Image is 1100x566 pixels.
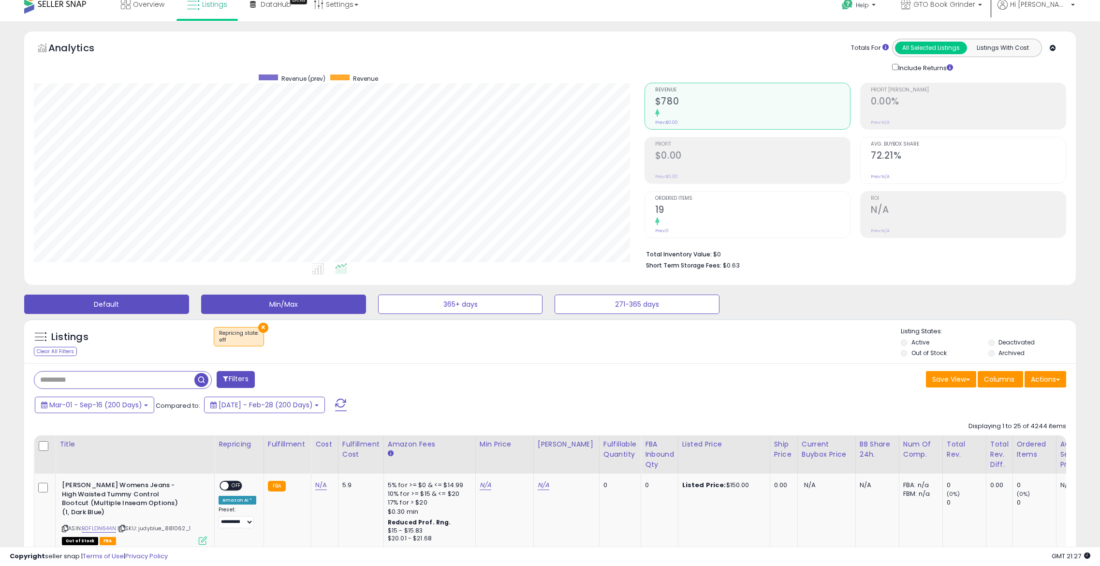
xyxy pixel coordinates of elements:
[655,142,850,147] span: Profit
[655,88,850,93] span: Revenue
[59,439,210,449] div: Title
[655,204,850,217] h2: 19
[998,338,1035,346] label: Deactivated
[655,150,850,163] h2: $0.00
[851,44,889,53] div: Totals For
[1025,371,1066,387] button: Actions
[388,535,468,543] div: $20.01 - $21.68
[258,323,268,333] button: ×
[655,228,669,234] small: Prev: 0
[655,119,678,125] small: Prev: $0.00
[871,228,890,234] small: Prev: N/A
[82,524,116,533] a: B0FLDN644N
[1060,439,1096,470] div: Avg Selling Price
[856,1,869,9] span: Help
[903,481,935,490] div: FBA: n/a
[219,337,259,343] div: off
[62,481,207,544] div: ASIN:
[984,374,1014,384] span: Columns
[871,150,1066,163] h2: 72.21%
[219,329,259,344] span: Repricing state :
[388,490,468,498] div: 10% for >= $15 & <= $20
[926,371,976,387] button: Save View
[268,439,307,449] div: Fulfillment
[646,261,721,269] b: Short Term Storage Fees:
[860,481,892,490] div: N/A
[378,295,543,314] button: 365+ days
[83,551,124,561] a: Terms of Use
[219,400,313,410] span: [DATE] - Feb-28 (200 Days)
[682,439,766,449] div: Listed Price
[901,327,1076,336] p: Listing States:
[947,439,982,460] div: Total Rev.
[1052,551,1090,561] span: 2025-09-17 21:27 GMT
[911,349,947,357] label: Out of Stock
[903,490,935,498] div: FBM: n/a
[1017,481,1056,490] div: 0
[646,250,712,258] b: Total Inventory Value:
[947,481,986,490] div: 0
[388,481,468,490] div: 5% for >= $0 & <= $14.99
[871,204,1066,217] h2: N/A
[353,74,378,83] span: Revenue
[24,295,189,314] button: Default
[603,481,633,490] div: 0
[871,88,1066,93] span: Profit [PERSON_NAME]
[229,482,244,490] span: OFF
[388,439,471,449] div: Amazon Fees
[990,481,1005,490] div: 0.00
[990,439,1009,470] div: Total Rev. Diff.
[49,400,142,410] span: Mar-01 - Sep-16 (200 Days)
[774,439,793,460] div: Ship Price
[646,248,1059,259] li: $0
[48,41,113,57] h5: Analytics
[62,537,98,545] span: All listings that are currently out of stock and unavailable for purchase on Amazon
[998,349,1025,357] label: Archived
[480,480,491,490] a: N/A
[219,439,260,449] div: Repricing
[268,481,286,492] small: FBA
[723,261,740,270] span: $0.63
[655,196,850,201] span: Ordered Items
[538,480,549,490] a: N/A
[117,524,191,532] span: | SKU: judyblue_881062_1
[201,295,366,314] button: Min/Max
[860,439,895,460] div: BB Share 24h.
[968,422,1066,431] div: Displaying 1 to 25 of 4244 items
[871,96,1066,109] h2: 0.00%
[1017,490,1030,498] small: (0%)
[1060,481,1092,490] div: N/A
[62,481,179,519] b: [PERSON_NAME] Womens Jeans - High Waisted Tummy Control Bootcut (Multiple Inseam Options) (1, Dar...
[802,439,851,460] div: Current Buybox Price
[655,174,678,179] small: Prev: $0.00
[217,371,254,388] button: Filters
[538,439,595,449] div: [PERSON_NAME]
[947,490,960,498] small: (0%)
[100,537,116,545] span: FBA
[967,42,1039,54] button: Listings With Cost
[219,496,256,505] div: Amazon AI *
[903,439,939,460] div: Num of Comp.
[35,397,154,413] button: Mar-01 - Sep-16 (200 Days)
[774,481,790,490] div: 0.00
[342,481,376,490] div: 5.9
[871,142,1066,147] span: Avg. Buybox Share
[682,480,726,490] b: Listed Price:
[156,401,200,410] span: Compared to:
[555,295,719,314] button: 271-365 days
[388,527,468,535] div: $15 - $15.83
[603,439,637,460] div: Fulfillable Quantity
[125,551,168,561] a: Privacy Policy
[645,439,674,470] div: FBA inbound Qty
[682,481,763,490] div: $150.00
[947,498,986,507] div: 0
[219,506,256,528] div: Preset:
[885,62,965,73] div: Include Returns
[34,347,77,356] div: Clear All Filters
[871,174,890,179] small: Prev: N/A
[281,74,325,83] span: Revenue (prev)
[388,518,451,526] b: Reduced Prof. Rng.
[1017,498,1056,507] div: 0
[1017,439,1052,460] div: Ordered Items
[51,330,88,344] h5: Listings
